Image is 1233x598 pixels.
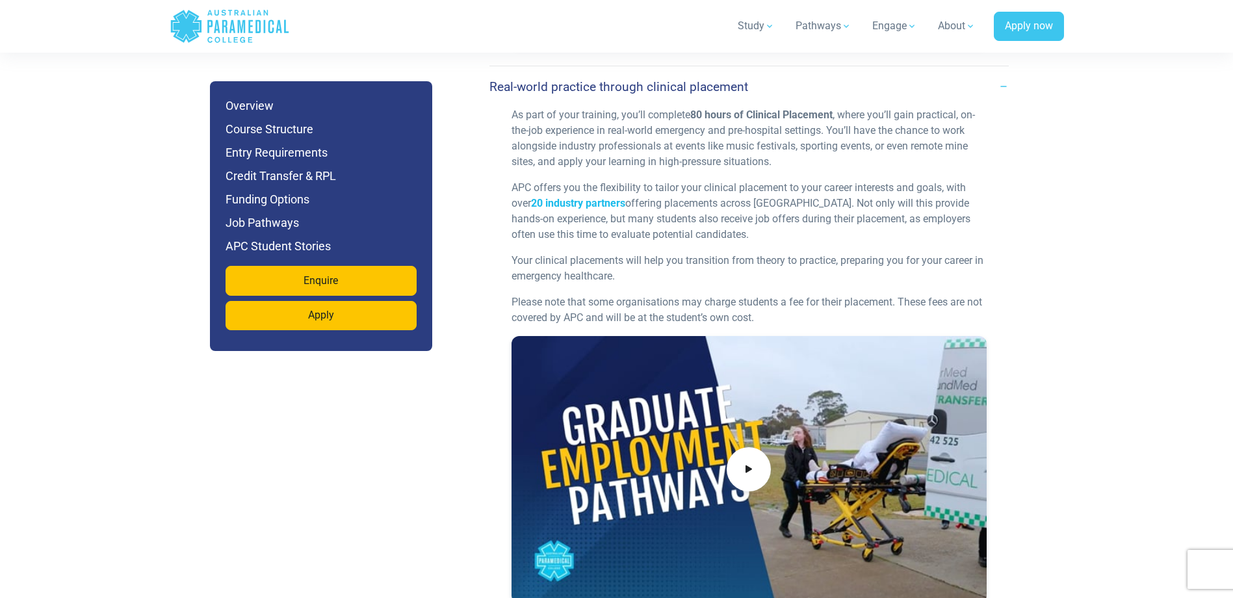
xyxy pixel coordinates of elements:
[170,5,290,47] a: Australian Paramedical College
[930,8,983,44] a: About
[994,12,1064,42] a: Apply now
[788,8,859,44] a: Pathways
[690,109,833,121] strong: 80 hours of Clinical Placement
[864,8,925,44] a: Engage
[489,71,1009,102] a: Real-world practice through clinical placement
[489,79,748,94] h4: Real-world practice through clinical placement
[512,294,987,326] p: Please note that some organisations may charge students a fee for their placement. These fees are...
[730,8,783,44] a: Study
[512,180,987,242] p: APC offers you the flexibility to tailor your clinical placement to your career interests and goa...
[512,253,987,284] p: Your clinical placements will help you transition from theory to practice, preparing you for your...
[512,107,987,170] p: As part of your training, you’ll complete , where you’ll gain practical, on-the-job experience in...
[531,197,625,209] a: 20 industry partners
